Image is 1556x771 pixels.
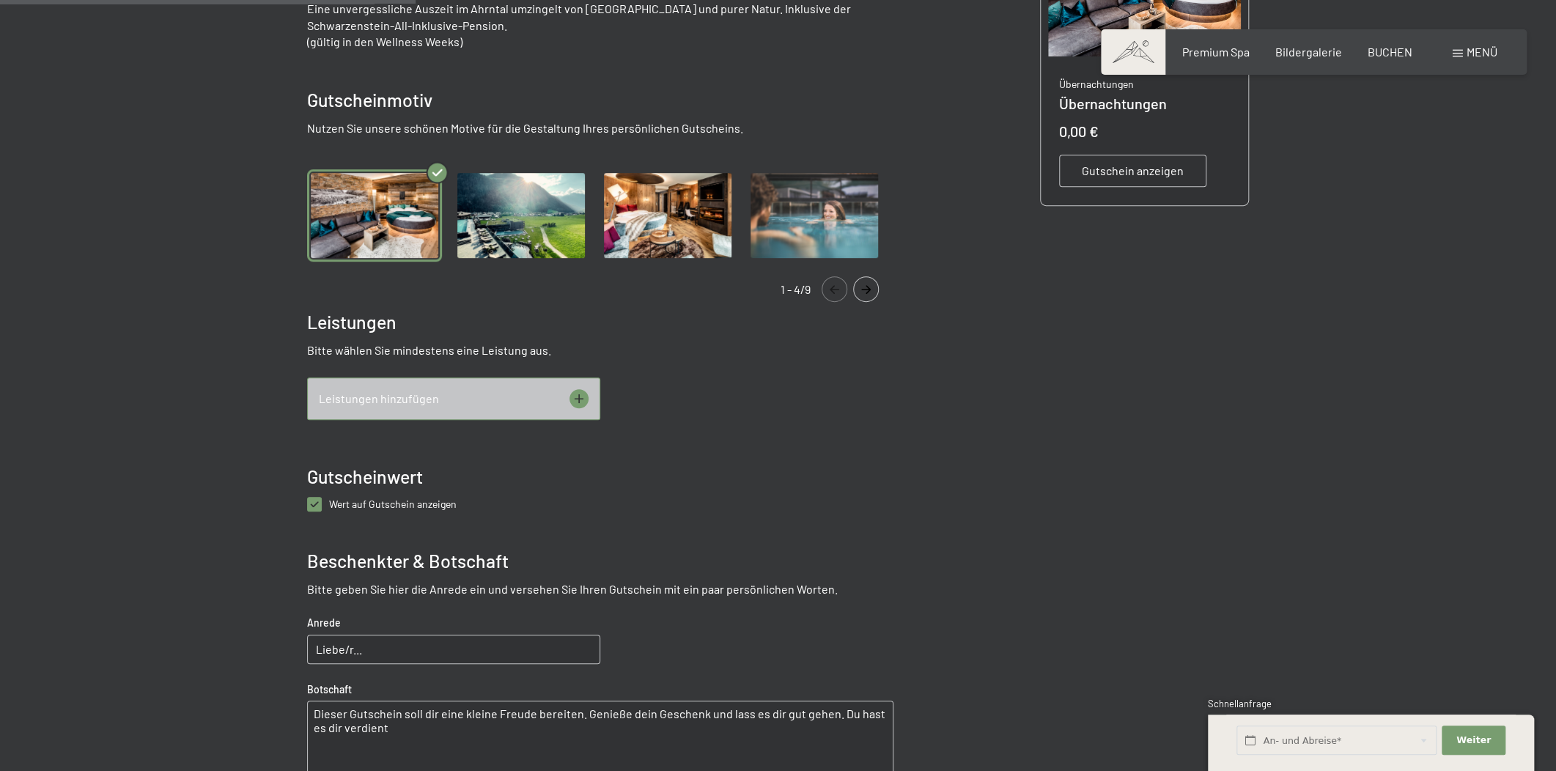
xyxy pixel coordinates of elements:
a: BUCHEN [1368,45,1412,59]
span: Menü [1467,45,1497,59]
span: Weiter [1456,734,1491,747]
span: Schnellanfrage [1208,698,1272,709]
a: Bildergalerie [1275,45,1342,59]
button: Weiter [1442,726,1505,756]
a: Premium Spa [1181,45,1249,59]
